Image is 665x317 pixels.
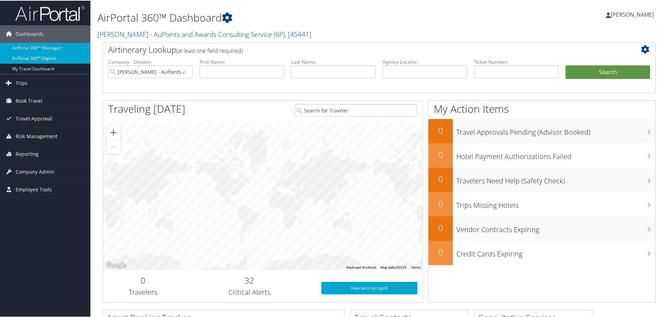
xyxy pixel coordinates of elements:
span: Travel Approval [16,109,52,127]
a: View SecurityLogic® [321,281,417,294]
h3: Credit Cards Expiring [456,245,655,258]
h2: 0 [108,274,178,286]
a: 0Travelers Need Help (Safety Check) [428,167,655,191]
span: Dashboards [16,25,44,42]
h2: 32 [188,274,311,286]
img: Google [105,260,128,269]
input: Search for Traveler [295,103,417,116]
h3: Travelers [108,287,178,296]
h3: Hotel Payment Authorizations Failed [456,148,655,161]
label: Company - Division: [108,58,193,65]
label: Last Name: [291,58,376,65]
span: Company Admin [16,163,54,180]
h2: 0 [428,124,453,136]
h3: Trips Missing Hotels [456,196,655,209]
a: 0Vendor Contracts Expiring [428,216,655,240]
button: Keyboard shortcuts [346,264,376,269]
label: Agency Locator: [383,58,467,65]
h2: 0 [428,197,453,209]
span: Risk Management [16,127,57,144]
h3: Travel Approvals Pending (Advisor Booked) [456,123,655,136]
span: (at least one field required) [176,46,243,54]
h1: My Action Items [428,101,655,116]
h2: 0 [428,221,453,233]
a: Open this area in Google Maps (opens a new window) [105,260,128,269]
h1: AirPortal 360™ Dashboard [97,10,473,24]
label: First Name: [200,58,284,65]
h2: Airtinerary Lookup [108,43,604,55]
span: Reporting [16,145,39,162]
button: Search [566,65,650,79]
span: [PERSON_NAME] [611,10,654,18]
img: airportal-logo.png [15,5,85,21]
h3: Critical Alerts [188,287,311,296]
h3: Travelers Need Help (Safety Check) [456,172,655,185]
label: Ticket Number: [474,58,559,65]
h2: 0 [428,173,453,184]
a: 0Trips Missing Hotels [428,191,655,216]
button: Zoom in [106,125,120,139]
a: 0Travel Approvals Pending (Advisor Booked) [428,118,655,143]
span: Trips [16,74,27,91]
span: ( 6P ) [274,29,285,38]
h3: Vendor Contracts Expiring [456,221,655,234]
span: Book Travel [16,92,42,109]
a: [PERSON_NAME] - AuPoints and Awards Consulting Service [97,29,311,38]
button: Zoom out [106,139,120,153]
span: Map data ©2025 [380,265,407,269]
h2: 0 [428,246,453,257]
a: Terms (opens in new tab) [411,265,420,269]
h2: 0 [428,148,453,160]
span: Employee Tools [16,180,52,198]
span: , [ 45441 ] [285,29,311,38]
h1: Traveling [DATE] [108,101,185,116]
a: 0Credit Cards Expiring [428,240,655,264]
a: 0Hotel Payment Authorizations Failed [428,143,655,167]
a: [PERSON_NAME] [606,3,661,24]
